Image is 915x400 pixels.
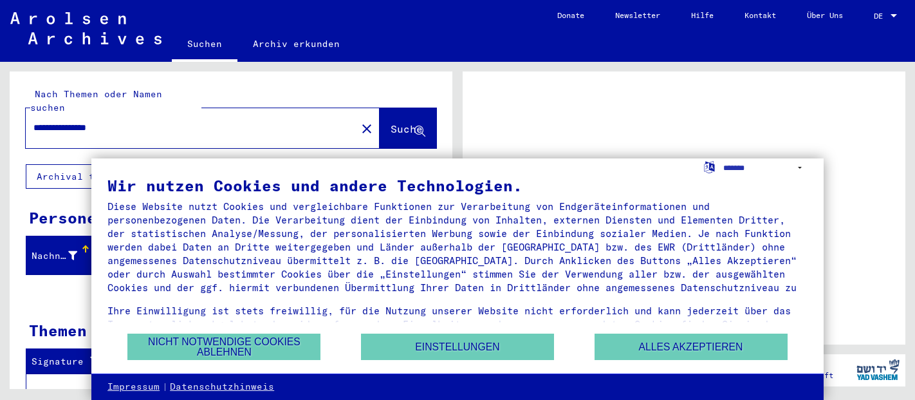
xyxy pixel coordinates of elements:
[107,381,160,394] a: Impressum
[107,200,808,294] div: Diese Website nutzt Cookies und vergleichbare Funktionen zur Verarbeitung von Endgeräteinformatio...
[391,122,423,135] span: Suche
[32,355,105,368] div: Signature
[854,354,902,386] img: yv_logo.png
[26,164,162,189] button: Archival tree units
[10,12,162,44] img: Arolsen_neg.svg
[359,121,374,137] mat-icon: close
[26,238,92,274] mat-header-cell: Nachname
[29,319,87,342] div: Themen
[32,249,77,263] div: Nachname
[237,28,355,59] a: Archiv erkunden
[107,304,808,345] div: Ihre Einwilligung ist stets freiwillig, für die Nutzung unserer Website nicht erforderlich und ka...
[170,381,274,394] a: Datenschutzhinweis
[874,12,888,21] span: DE
[127,334,320,360] button: Nicht notwendige Cookies ablehnen
[380,108,436,148] button: Suche
[172,28,237,62] a: Suchen
[29,206,106,229] div: Personen
[107,178,808,193] div: Wir nutzen Cookies und andere Technologien.
[32,352,118,372] div: Signature
[595,334,788,360] button: Alles akzeptieren
[361,334,554,360] button: Einstellungen
[354,115,380,141] button: Clear
[30,88,162,113] mat-label: Nach Themen oder Namen suchen
[703,160,716,173] label: Sprache auswählen
[723,158,808,177] select: Sprache auswählen
[32,245,93,266] div: Nachname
